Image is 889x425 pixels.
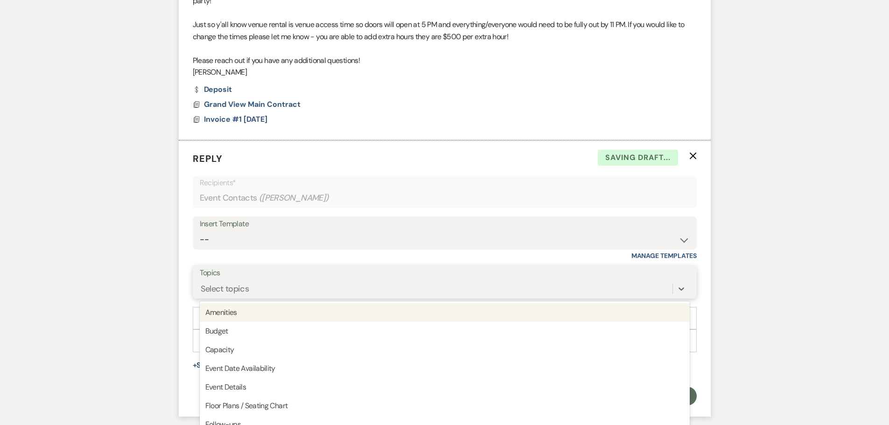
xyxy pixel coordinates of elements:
label: Topics [200,266,690,280]
div: Budget [200,322,690,341]
span: + [193,362,197,369]
p: [PERSON_NAME] [193,66,697,78]
div: Amenities [200,303,690,322]
div: Event Details [200,378,690,397]
span: Grand View Main Contract [204,99,301,109]
a: Manage Templates [631,251,697,260]
div: Event Date Availability [200,359,690,378]
div: Select topics [201,283,249,295]
span: ( [PERSON_NAME] ) [259,192,329,204]
div: Floor Plans / Seating Chart [200,397,690,415]
div: Event Contacts [200,189,690,207]
button: Invoice #1 [DATE] [204,114,270,125]
p: Recipients* [200,177,690,189]
button: Share [193,362,228,369]
div: Insert Template [200,217,690,231]
span: Reply [193,153,223,165]
button: Grand View Main Contract [204,99,303,110]
div: Capacity [200,341,690,359]
p: Just so y'all know venue rental is venue access time so doors will open at 5 PM and everything/ev... [193,19,697,42]
span: Invoice #1 [DATE] [204,114,267,124]
span: Saving draft... [598,150,678,166]
p: Please reach out if you have any additional questions! [193,55,697,67]
a: Deposit [193,86,232,93]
